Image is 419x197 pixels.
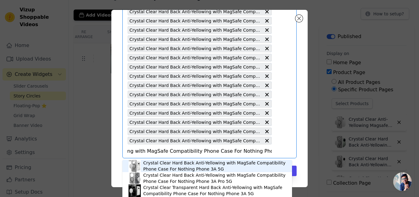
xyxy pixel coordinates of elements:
[129,119,261,126] span: Crystal Clear Hard Back Anti-Yellowing with MagSafe Compatibility Phone Case For Samsung S22 5G
[129,184,141,197] img: product thumbnail
[129,36,261,43] span: Crystal Clear Hard Back Anti-Yellowing with MagSafe Compatibility Phone Case For Samsung S23 5G
[129,63,261,70] span: Crystal Clear Hard Back Anti-Yellowing with MagSafe Compatibility Phone Case For Apple iPhone 16
[129,100,261,107] span: Crystal Clear Hard Back Anti-Yellowing with MagSafe Compatibility Phone Case For OnePlus 11R 5G
[129,160,141,172] img: product thumbnail
[129,8,261,15] span: Crystal Clear Hard Back Anti-Yellowing with MagSafe Compatibility Phone Case For Samsung S23 Ultr...
[129,109,261,116] span: Crystal Clear Hard Back Anti-Yellowing with MagSafe Compatibility Phone Case For Samsung S20 FE 5G
[129,17,261,24] span: Crystal Clear Hard Back Anti-Yellowing with MagSafe Compatibility Phone Case For Samsung S25 5G
[295,15,303,22] button: Close modal
[129,128,261,135] span: Crystal Clear Hard Back Anti-Yellowing with MagSafe Compatibility Phone Case For Samsung S25 Plus 5G
[393,172,412,191] div: Open chat
[143,184,286,197] div: Crystal Clear Transparent Hard Back Anti-Yellowing with MagSafe Compatibility Phone Case For Noth...
[129,26,261,33] span: Crystal Clear Hard Back Anti-Yellowing with MagSafe Compatibility Phone Case For Samsung S24 5G
[129,137,261,144] span: Crystal Clear Hard Back Anti-Yellowing with MagSafe Compatibility Phone Case For Apple iPhone 16e
[129,73,261,80] span: Crystal Clear Hard Back Anti-Yellowing with MagSafe Compatibility Phone Case For Apple iPhone 15
[129,54,261,61] span: Crystal Clear Hard Back Anti-Yellowing with MagSafe Compatibility Phone Case For Apple iPhone 16 Pro
[143,160,286,172] div: Crystal Clear Hard Back Anti-Yellowing with MagSafe Compatibility Phone Case For Nothing Phone 3A 5G
[129,172,141,184] img: product thumbnail
[129,82,261,89] span: Crystal Clear Hard Back Anti-Yellowing with MagSafe Compatibility Phone Case For Apple iPhone 14 ...
[129,45,261,52] span: Crystal Clear Hard Back Anti-Yellowing with MagSafe Compatibility Phone Case For Apple iphone 16 ...
[129,91,261,98] span: Crystal Clear Hard Back Anti-Yellowing with MagSafe Compatibility Phone Case For Apple iPhone 14
[143,172,286,184] div: Crystal Clear Hard Back Anti-Yellowing with MagSafe Compatibility Phone Case For Nothing Phone 3A...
